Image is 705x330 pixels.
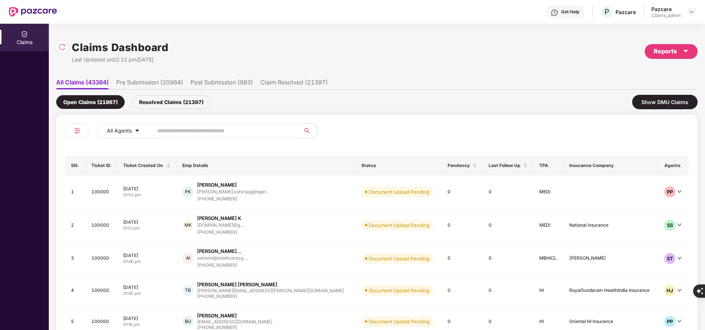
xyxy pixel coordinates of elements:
th: Last Follow Up [483,156,533,176]
button: All Agentscaret-down [97,123,156,138]
div: [PERSON_NAME]... [197,248,241,255]
span: down [677,288,682,293]
div: [PERSON_NAME].kshirsag@tiger... [197,189,269,194]
div: 01:45 pm [123,290,171,297]
td: MEDI [533,209,564,242]
td: [PERSON_NAME] [563,242,658,275]
div: [PERSON_NAME] [197,312,237,319]
span: search [300,128,314,134]
th: Insurance Company [563,156,658,176]
div: [EMAIL_ADDRESS][DOMAIN_NAME] [197,319,272,324]
td: National insurance [563,209,658,242]
div: MK [182,220,193,231]
td: 4 [65,275,85,306]
div: [DATE] [123,252,171,259]
div: AI [182,253,193,264]
div: PP [664,316,675,327]
td: MBHICL [533,242,564,275]
td: 100000 [85,242,118,275]
th: TPA [533,156,564,176]
th: Agents [658,156,689,176]
div: BU [182,316,193,327]
td: HI [533,275,564,306]
div: PK [182,186,193,197]
th: Ticket Created On [117,156,176,176]
td: 1 [65,176,85,209]
span: caret-down [683,48,689,54]
span: down [677,256,682,260]
td: 3 [65,242,85,275]
div: Document Upload Pending [369,255,429,262]
div: Pazcare [651,6,681,13]
td: 0 [483,176,533,209]
div: [PHONE_NUMBER] [197,196,269,203]
th: SN. [65,156,85,176]
div: 01:46 pm [123,259,171,265]
li: Pre Submission (20984) [116,79,183,89]
td: 0 [442,209,482,242]
div: [PERSON_NAME][EMAIL_ADDRESS][PERSON_NAME][DOMAIN_NAME] [197,288,344,293]
div: [PERSON_NAME] [197,181,237,189]
div: [PHONE_NUMBER] [197,229,243,236]
div: Show DMU Claims [632,95,698,109]
div: Resolved Claims (21397) [132,95,210,109]
td: 0 [483,242,533,275]
th: Ticket ID [85,156,118,176]
td: MEDI [533,176,564,209]
td: 100000 [85,275,118,306]
td: 0 [483,275,533,306]
td: 2 [65,209,85,242]
td: 100000 [85,209,118,242]
li: Claim Resolved (21397) [260,79,328,89]
img: svg+xml;base64,PHN2ZyBpZD0iUmVsb2FkLTMyeDMyIiB4bWxucz0iaHR0cDovL3d3dy53My5vcmcvMjAwMC9zdmciIHdpZH... [58,43,66,51]
div: [PHONE_NUMBER] [197,293,344,300]
img: New Pazcare Logo [9,7,57,17]
div: 01:18 pm [123,321,171,328]
div: Get Help [561,9,579,15]
img: svg+xml;base64,PHN2ZyBpZD0iRHJvcGRvd24tMzJ4MzIiIHhtbG5zPSJodHRwOi8vd3d3LnczLm9yZy8yMDAwL3N2ZyIgd2... [689,9,695,15]
span: down [677,223,682,227]
span: Ticket Created On [123,163,165,169]
th: Emp Details [176,156,355,176]
span: Pendency [448,163,471,169]
td: 0 [442,242,482,275]
div: HJ [664,285,675,296]
img: svg+xml;base64,PHN2ZyBpZD0iQ2xhaW0iIHhtbG5zPSJodHRwOi8vd3d3LnczLm9yZy8yMDAwL3N2ZyIgd2lkdGg9IjIwIi... [21,30,28,38]
div: Claims_admin [651,13,681,19]
th: Pendency [442,156,482,176]
div: [PERSON_NAME] [PERSON_NAME] [197,281,277,288]
div: [PERSON_NAME] K [197,215,241,222]
img: svg+xml;base64,PHN2ZyBpZD0iSGVscC0zMngzMiIgeG1sbnM9Imh0dHA6Ly93d3cudzMub3JnLzIwMDAvc3ZnIiB3aWR0aD... [551,9,558,16]
th: Status [355,156,442,176]
span: down [677,189,682,194]
img: svg+xml;base64,PHN2ZyB4bWxucz0iaHR0cDovL3d3dy53My5vcmcvMjAwMC9zdmciIHdpZHRoPSIyNCIgaGVpZ2h0PSIyNC... [73,126,82,135]
div: [DATE] [123,186,171,192]
div: 01:52 pm [123,192,171,198]
div: PP [664,186,675,197]
h1: Claims Dashboard [72,39,168,56]
div: 01:51 pm [123,225,171,231]
span: down [677,319,682,323]
td: 100000 [85,176,118,209]
div: Document Upload Pending [369,318,429,325]
td: 0 [442,275,482,306]
div: Open Claims (21967) [56,95,125,109]
div: ashwini@intellicorecg.... [197,256,248,260]
div: TB [182,285,193,296]
span: Last Follow Up [489,163,522,169]
button: search [300,123,318,138]
div: [PHONE_NUMBER] [197,262,248,269]
div: Reports [654,47,689,56]
div: ST [664,253,675,264]
td: RoyalSundaram HealthIndia Insurance [563,275,658,306]
div: Document Upload Pending [369,221,429,229]
div: [DATE] [123,284,171,290]
div: Document Upload Pending [369,287,429,294]
li: Post Submission (983) [190,79,253,89]
div: Last Updated on 02:12 pm[DATE] [72,56,168,64]
div: [DATE] [123,219,171,225]
span: All Agents [107,127,132,135]
div: [DOMAIN_NAME]@g... [197,223,243,227]
div: SS [664,220,675,231]
span: P [604,7,609,16]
